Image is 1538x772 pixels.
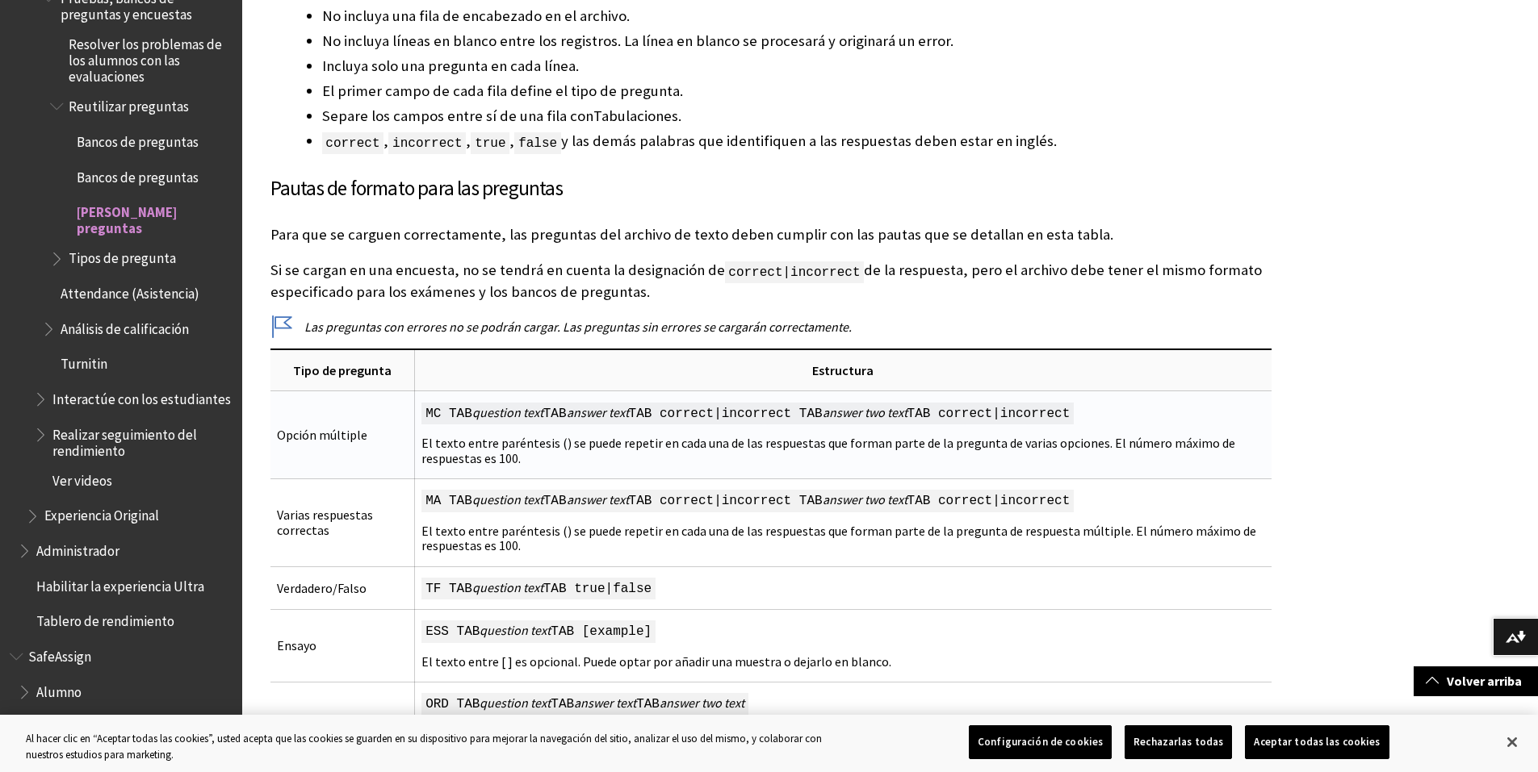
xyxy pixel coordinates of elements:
span: SafeAssign [28,643,91,665]
span: question text [472,491,543,507]
span: ORD TAB TAB TAB [421,693,748,716]
span: Tipos de pregunta [69,245,176,267]
span: MA TAB TAB TAB correct|incorrect TAB TAB correct|incorrect [421,490,1074,512]
p: Para que se carguen correctamente, las preguntas del archivo de texto deben cumplir con las pauta... [270,224,1272,245]
span: incorrect [388,132,466,155]
span: Tablero de rendimiento [36,608,174,630]
span: question text [480,695,551,711]
h3: Pautas de formato para las preguntas [270,173,1272,204]
span: Tabulaciones [593,106,678,125]
td: Ensayo [270,609,415,682]
li: Incluya solo una pregunta en cada línea. [322,55,1272,77]
td: Opción múltiple [270,391,415,479]
td: El texto entre paréntesis () se puede repetir en cada una de las respuestas que forman parte de l... [415,391,1272,479]
span: correct|incorrect [725,261,865,284]
td: El texto entre () se puede repetir en cada una de las respuestas que forman parte de la pregunta ... [415,682,1272,770]
li: El primer campo de cada fila define el tipo de pregunta. [322,80,1272,102]
span: question text [472,403,543,419]
th: Tipo de pregunta [270,349,415,391]
li: Separe los campos entre sí de una fila con . [322,105,1272,127]
span: true [471,132,509,155]
span: answer two text [823,491,907,507]
span: ESS TAB TAB [example] [421,620,656,643]
span: Instructor [36,714,96,736]
span: Attendance (Asistencia) [61,280,199,302]
span: answer two text [660,695,744,711]
td: El texto entre [ ] es opcional. Puede optar por añadir una muestra o dejarlo en blanco. [415,609,1272,682]
button: Aceptar todas las cookies [1245,725,1389,759]
a: Volver arriba [1414,666,1538,696]
p: Si se cargan en una encuesta, no se tendrá en cuenta la designación de de la respuesta, pero el a... [270,260,1272,303]
span: Alumno [36,678,82,700]
span: Realizar seguimiento del rendimiento [52,421,231,459]
span: MC TAB TAB TAB correct|incorrect TAB TAB correct|incorrect [421,403,1074,425]
span: Análisis de calificación [61,315,189,337]
div: Al hacer clic en “Aceptar todas las cookies”, usted acepta que las cookies se guarden en su dispo... [26,731,846,762]
span: Reutilizar preguntas [69,93,189,115]
span: question text [480,622,551,638]
span: question text [472,579,543,595]
td: Verdadero/Falso [270,566,415,609]
span: Bancos de preguntas [77,128,199,150]
span: Experiencia Original [44,503,159,524]
th: Estructura [415,349,1272,391]
span: Ver videos [52,467,112,489]
span: Interactúe con los estudiantes [52,386,231,407]
span: [PERSON_NAME] preguntas [77,198,231,236]
span: answer two text [823,403,907,419]
td: Ordenación [270,682,415,770]
li: No incluya una fila de encabezado en el archivo. [322,5,1272,27]
span: false [514,132,561,155]
button: Rechazarlas todas [1125,725,1232,759]
span: Administrador [36,537,119,559]
span: Bancos de preguntas [77,164,199,186]
span: Resolver los problemas de los alumnos con las evaluaciones [69,31,231,85]
button: Configuración de cookies [969,725,1112,759]
span: Habilitar la experiencia Ultra [36,573,204,595]
span: correct [322,132,384,155]
button: Cerrar [1494,724,1530,760]
li: , , , y las demás palabras que identifiquen a las respuestas deben estar en inglés. [322,130,1272,152]
td: El texto entre paréntesis () se puede repetir en cada una de las respuestas que forman parte de l... [415,479,1272,567]
p: Las preguntas con errores no se podrán cargar. Las preguntas sin errores se cargarán correctamente. [270,318,1272,336]
td: Varias respuestas correctas [270,479,415,567]
span: answer text [574,695,636,711]
span: TF TAB TAB true|false [421,578,656,600]
li: No incluya líneas en blanco entre los registros. La línea en blanco se procesará y originará un e... [322,30,1272,52]
span: answer text [567,403,629,419]
span: Turnitin [61,351,107,373]
span: answer text [567,491,629,507]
